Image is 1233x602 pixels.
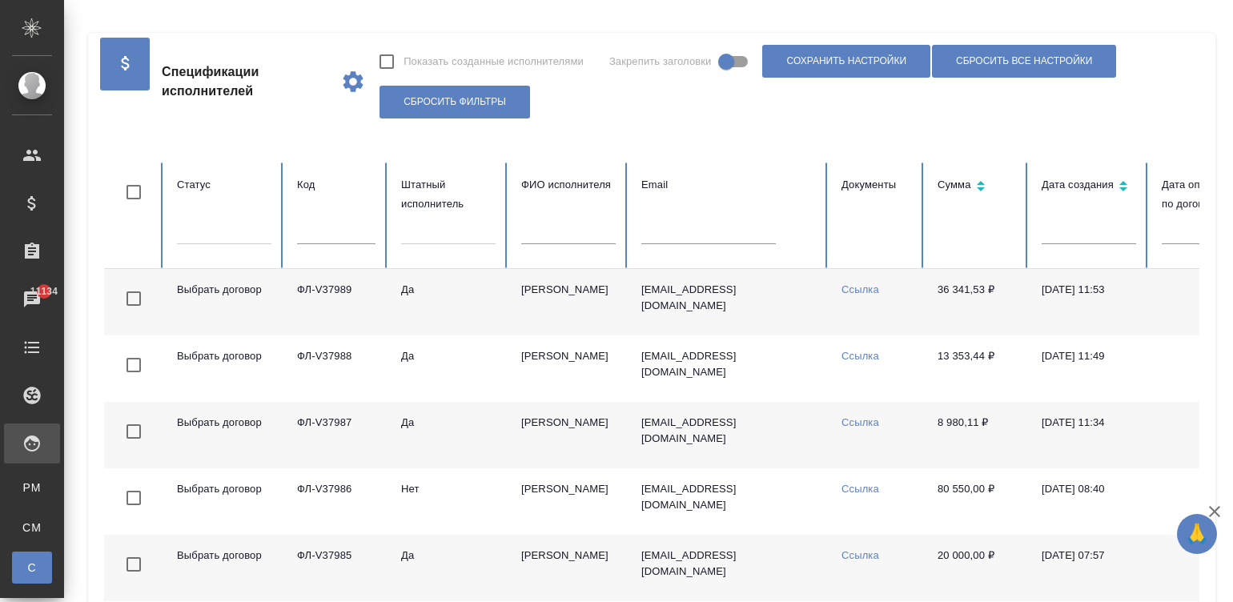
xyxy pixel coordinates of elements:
[12,512,52,544] a: CM
[117,548,151,581] span: Toggle Row Selected
[177,175,271,195] div: Статус
[117,415,151,448] span: Toggle Row Selected
[508,335,629,402] td: [PERSON_NAME]
[12,552,52,584] a: С
[841,483,879,495] a: Ссылка
[388,335,508,402] td: Да
[388,535,508,601] td: Да
[164,335,284,402] td: Выбрать договор
[841,549,879,561] a: Ссылка
[284,402,388,468] td: ФЛ-V37987
[1029,335,1149,402] td: [DATE] 11:49
[956,54,1092,68] span: Сбросить все настройки
[20,560,44,576] span: С
[925,468,1029,535] td: 80 550,00 ₽
[1183,517,1211,551] span: 🙏
[629,269,829,335] td: [EMAIL_ADDRESS][DOMAIN_NAME]
[609,54,712,70] span: Закрепить заголовки
[1042,175,1136,199] div: Сортировка
[21,283,67,299] span: 11134
[786,54,906,68] span: Сохранить настройки
[508,535,629,601] td: [PERSON_NAME]
[388,269,508,335] td: Да
[164,535,284,601] td: Выбрать договор
[388,468,508,535] td: Нет
[925,402,1029,468] td: 8 980,11 ₽
[117,348,151,382] span: Toggle Row Selected
[164,269,284,335] td: Выбрать договор
[925,335,1029,402] td: 13 353,44 ₽
[4,279,60,319] a: 11134
[1029,535,1149,601] td: [DATE] 07:57
[401,175,496,214] div: Штатный исполнитель
[932,45,1116,78] button: Сбросить все настройки
[388,402,508,468] td: Да
[629,402,829,468] td: [EMAIL_ADDRESS][DOMAIN_NAME]
[12,472,52,504] a: PM
[629,335,829,402] td: [EMAIL_ADDRESS][DOMAIN_NAME]
[925,535,1029,601] td: 20 000,00 ₽
[164,468,284,535] td: Выбрать договор
[1177,514,1217,554] button: 🙏
[404,95,506,109] span: Сбросить фильтры
[938,175,1016,199] div: Сортировка
[380,86,530,118] button: Сбросить фильтры
[20,520,44,536] span: CM
[1029,269,1149,335] td: [DATE] 11:53
[297,175,376,195] div: Код
[521,175,616,195] div: ФИО исполнителя
[117,481,151,515] span: Toggle Row Selected
[508,269,629,335] td: [PERSON_NAME]
[508,468,629,535] td: [PERSON_NAME]
[284,535,388,601] td: ФЛ-V37985
[841,175,912,195] div: Документы
[841,283,879,295] a: Ссылка
[284,335,388,402] td: ФЛ-V37988
[284,269,388,335] td: ФЛ-V37989
[925,269,1029,335] td: 36 341,53 ₽
[841,416,879,428] a: Ссылка
[841,350,879,362] a: Ссылка
[629,468,829,535] td: [EMAIL_ADDRESS][DOMAIN_NAME]
[641,175,816,195] div: Email
[1029,402,1149,468] td: [DATE] 11:34
[762,45,930,78] button: Сохранить настройки
[404,54,584,70] span: Показать созданные исполнителями
[1029,468,1149,535] td: [DATE] 08:40
[284,468,388,535] td: ФЛ-V37986
[162,62,327,101] span: Спецификации исполнителей
[508,402,629,468] td: [PERSON_NAME]
[20,480,44,496] span: PM
[629,535,829,601] td: [EMAIL_ADDRESS][DOMAIN_NAME]
[164,402,284,468] td: Выбрать договор
[117,282,151,315] span: Toggle Row Selected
